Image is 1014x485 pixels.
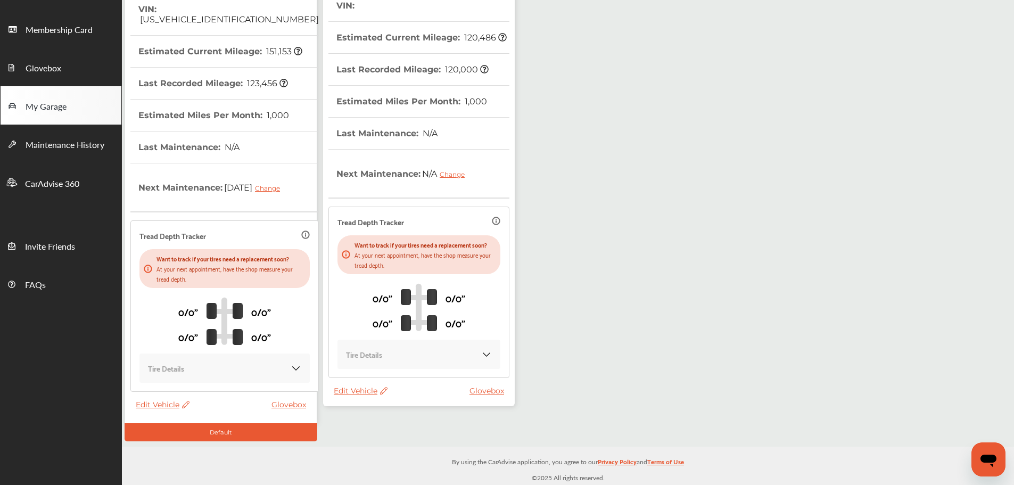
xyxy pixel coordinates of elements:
span: N/A [223,142,240,152]
a: My Garage [1,86,121,125]
span: Glovebox [26,62,61,76]
th: Estimated Current Mileage : [336,22,507,53]
span: [US_VEHICLE_IDENTIFICATION_NUMBER] [138,14,319,24]
a: Maintenance History [1,125,121,163]
span: Maintenance History [26,138,104,152]
p: At your next appointment, have the shop measure your tread depth. [355,250,496,270]
span: 1,000 [463,96,487,106]
div: Change [440,170,470,178]
th: Next Maintenance : [336,150,473,198]
p: Tread Depth Tracker [139,229,206,242]
th: Last Maintenance : [138,131,240,163]
div: © 2025 All rights reserved. [122,447,1014,485]
p: 0/0" [178,328,198,345]
p: Want to track if your tires need a replacement soon? [355,240,496,250]
span: 151,153 [265,46,302,56]
a: Glovebox [1,48,121,86]
a: Terms of Use [647,456,684,472]
span: 123,456 [245,78,288,88]
p: Want to track if your tires need a replacement soon? [156,253,306,264]
p: 0/0" [251,303,271,320]
iframe: Button to launch messaging window [971,442,1005,476]
th: Last Recorded Mileage : [336,54,489,85]
th: Estimated Miles Per Month : [138,100,289,131]
span: FAQs [25,278,46,292]
span: Membership Card [26,23,93,37]
th: Last Recorded Mileage : [138,68,288,99]
th: Next Maintenance : [138,163,288,211]
a: Privacy Policy [598,456,637,472]
img: KOKaJQAAAABJRU5ErkJggg== [291,363,301,374]
p: 0/0" [373,290,392,306]
span: [DATE] [222,174,288,201]
p: 0/0" [446,315,465,331]
p: Tire Details [148,362,184,374]
a: Membership Card [1,10,121,48]
span: 120,000 [443,64,489,75]
span: Invite Friends [25,240,75,254]
th: Last Maintenance : [336,118,438,149]
span: 120,486 [463,32,507,43]
img: KOKaJQAAAABJRU5ErkJggg== [481,349,492,360]
p: By using the CarAdvise application, you agree to our and [122,456,1014,467]
p: Tire Details [346,348,382,360]
span: N/A [421,128,438,138]
p: At your next appointment, have the shop measure your tread depth. [156,264,306,284]
p: 0/0" [373,315,392,331]
img: tire_track_logo.b900bcbc.svg [401,283,437,331]
a: Glovebox [271,400,311,409]
span: My Garage [26,100,67,114]
a: Glovebox [469,386,509,396]
span: CarAdvise 360 [25,177,79,191]
th: Estimated Miles Per Month : [336,86,487,117]
span: N/A [421,160,473,187]
span: Edit Vehicle [136,400,189,409]
img: tire_track_logo.b900bcbc.svg [207,297,243,345]
p: 0/0" [178,303,198,320]
div: Default [125,423,317,441]
span: Edit Vehicle [334,386,388,396]
p: 0/0" [446,290,465,306]
th: Estimated Current Mileage : [138,36,302,67]
span: 1,000 [265,110,289,120]
div: Change [255,184,285,192]
p: Tread Depth Tracker [337,216,404,228]
p: 0/0" [251,328,271,345]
